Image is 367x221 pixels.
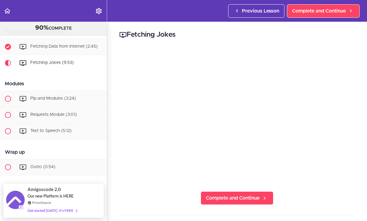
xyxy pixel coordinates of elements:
[119,30,355,40] h2: Fetching Jokes
[30,61,74,65] span: Fetching Jokes (9:53)
[28,207,77,214] div: Get started [DATE]. It's FREE
[201,191,273,205] a: Complete and Continue
[6,191,24,211] img: provesource social proof notification image
[8,24,99,32] div: COMPLETE
[228,4,284,18] a: Previous Lesson
[206,194,260,202] span: Complete and Continue
[32,200,51,205] a: ProveSource
[95,7,102,15] svg: Settings Menu
[30,112,77,117] span: Requests Module (3:01)
[30,129,72,133] span: Text to Speech (5:12)
[28,186,61,193] span: Amigoscode 2.0
[287,4,360,18] a: Complete and Continue
[292,7,346,15] span: Complete and Continue
[242,7,279,15] span: Previous Lesson
[4,7,11,15] svg: Back to course curriculum
[30,44,98,49] span: Fetching Data from Internet (2:45)
[28,193,74,198] span: Our new Platform is HERE
[35,25,49,31] span: 90%
[30,96,76,101] span: Pip and Modules (3:24)
[119,49,355,182] iframe: Video Player
[30,165,55,169] span: Outro (0:54)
